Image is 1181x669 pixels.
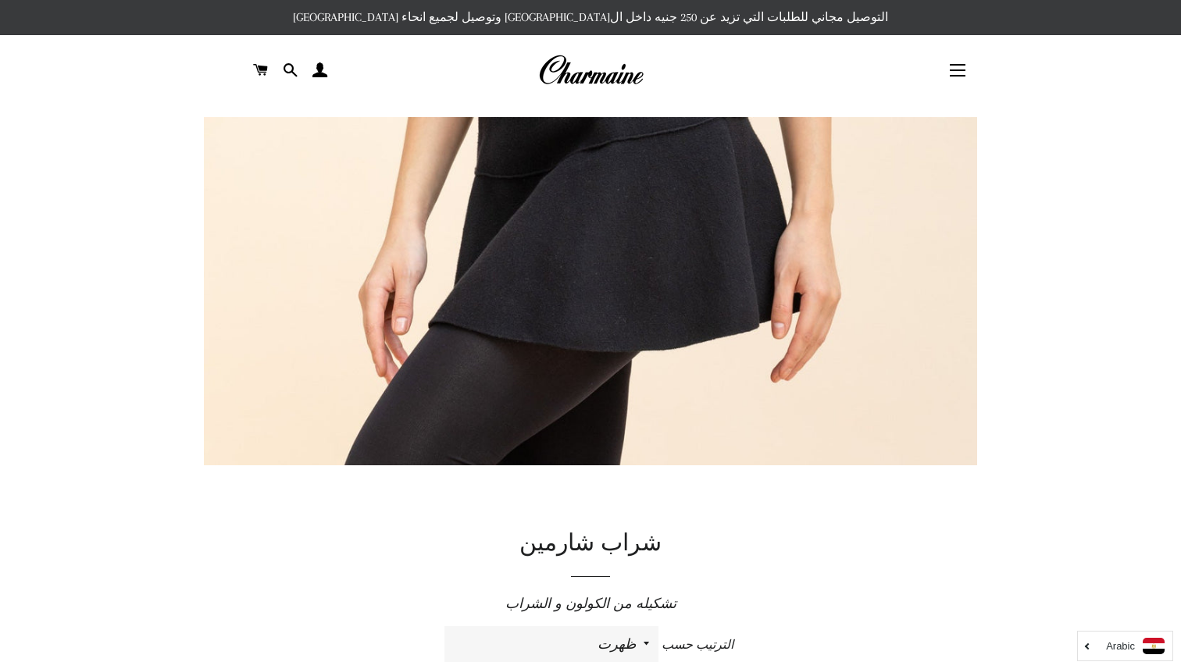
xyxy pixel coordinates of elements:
[204,592,977,614] p: تشكيله من الكولون و الشراب
[1106,641,1135,651] i: Arabic
[662,638,733,652] span: الترتيب حسب
[538,53,644,87] img: Charmaine Egypt
[1086,638,1165,654] a: Arabic
[204,528,977,560] h1: شراب شارمين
